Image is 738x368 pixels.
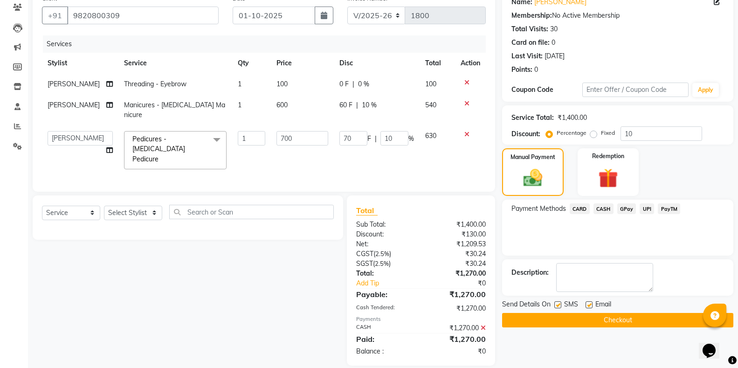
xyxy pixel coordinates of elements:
span: | [352,79,354,89]
div: Net: [349,239,421,249]
div: Paid: [349,333,421,345]
div: Services [43,35,493,53]
iframe: chat widget [699,331,729,359]
span: Manicures - [MEDICAL_DATA] Manicure [124,101,225,119]
span: Total [356,206,378,215]
div: 0 [534,65,538,75]
span: 60 F [339,100,352,110]
span: | [375,134,377,144]
div: Description: [511,268,549,278]
div: Discount: [511,129,540,139]
img: _cash.svg [517,167,548,189]
span: Pedicures - [MEDICAL_DATA] Pedicure [132,135,185,163]
div: Payable: [349,289,421,300]
div: 30 [550,24,558,34]
span: 100 [276,80,288,88]
span: | [356,100,358,110]
div: Coupon Code [511,85,582,95]
div: ₹0 [421,347,493,356]
span: SMS [564,299,578,311]
img: _gift.svg [592,166,624,190]
span: [PERSON_NAME] [48,80,100,88]
span: SGST [356,259,373,268]
div: ₹1,400.00 [421,220,493,229]
th: Qty [232,53,271,74]
div: Last Visit: [511,51,543,61]
div: Sub Total: [349,220,421,229]
div: ₹1,270.00 [421,269,493,278]
span: CARD [570,203,590,214]
div: ₹1,270.00 [421,323,493,333]
div: ₹130.00 [421,229,493,239]
span: 1 [238,80,241,88]
div: ₹1,270.00 [421,289,493,300]
span: F [367,134,371,144]
th: Action [455,53,486,74]
input: Search or Scan [169,205,334,219]
div: ₹1,209.53 [421,239,493,249]
span: UPI [640,203,654,214]
div: CASH [349,323,421,333]
div: Discount: [349,229,421,239]
span: 100 [425,80,436,88]
span: 0 F [339,79,349,89]
button: Checkout [502,313,733,327]
input: Enter Offer / Coupon Code [582,83,689,97]
div: Card on file: [511,38,550,48]
span: Payment Methods [511,204,566,214]
a: x [159,155,163,163]
th: Price [271,53,334,74]
div: ₹1,270.00 [421,333,493,345]
div: Payments [356,315,486,323]
span: Send Details On [502,299,551,311]
label: Percentage [557,129,586,137]
span: 0 % [358,79,369,89]
div: 0 [552,38,555,48]
label: Redemption [592,152,624,160]
span: [PERSON_NAME] [48,101,100,109]
button: +91 [42,7,68,24]
div: Service Total: [511,113,554,123]
div: ₹0 [433,278,493,288]
span: 1 [238,101,241,109]
span: 10 % [362,100,377,110]
span: PayTM [658,203,680,214]
th: Stylist [42,53,118,74]
a: Add Tip [349,278,433,288]
div: Total: [349,269,421,278]
span: Threading - Eyebrow [124,80,186,88]
div: Cash Tendered: [349,304,421,313]
span: CGST [356,250,373,258]
label: Fixed [601,129,615,137]
span: 540 [425,101,436,109]
span: 2.5% [375,250,389,257]
div: ₹1,270.00 [421,304,493,313]
span: GPay [617,203,636,214]
div: ( ) [349,249,421,259]
div: ( ) [349,259,421,269]
div: ₹1,400.00 [558,113,587,123]
span: 2.5% [375,260,389,267]
button: Apply [692,83,719,97]
span: Email [595,299,611,311]
div: Points: [511,65,532,75]
div: Total Visits: [511,24,548,34]
div: No Active Membership [511,11,724,21]
div: ₹30.24 [421,259,493,269]
div: Membership: [511,11,552,21]
div: [DATE] [545,51,565,61]
label: Manual Payment [510,153,555,161]
th: Total [420,53,455,74]
div: ₹30.24 [421,249,493,259]
th: Disc [334,53,420,74]
th: Service [118,53,232,74]
span: % [408,134,414,144]
div: Balance : [349,347,421,356]
input: Search by Name/Mobile/Email/Code [67,7,219,24]
span: 630 [425,132,436,140]
span: CASH [593,203,614,214]
span: 600 [276,101,288,109]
